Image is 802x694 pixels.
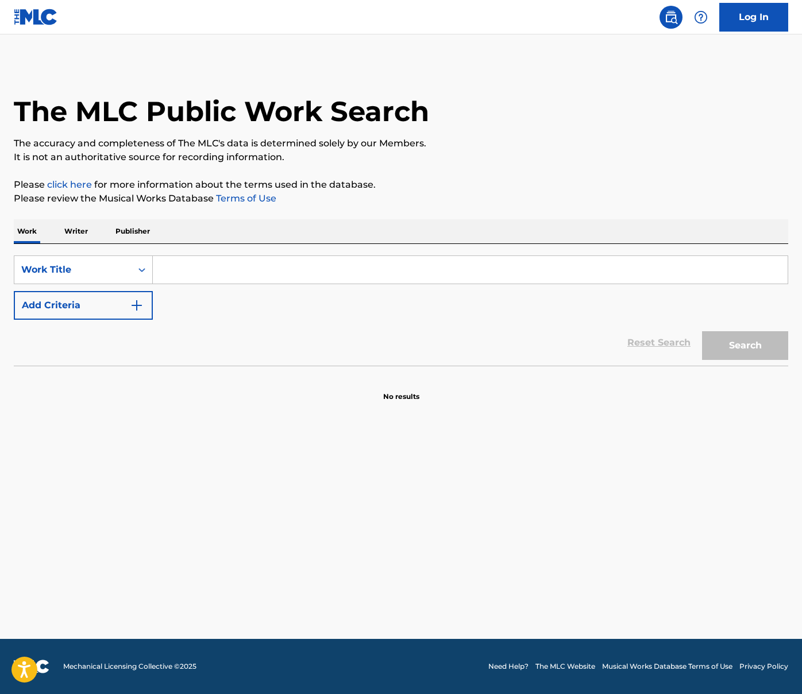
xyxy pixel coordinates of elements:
h1: The MLC Public Work Search [14,94,429,129]
p: Publisher [112,219,153,243]
img: MLC Logo [14,9,58,25]
form: Search Form [14,255,788,366]
div: Help [689,6,712,29]
p: Please review the Musical Works Database [14,192,788,206]
a: click here [47,179,92,190]
img: 9d2ae6d4665cec9f34b9.svg [130,298,144,312]
a: Need Help? [488,661,529,672]
p: Please for more information about the terms used in the database. [14,178,788,192]
a: The MLC Website [535,661,595,672]
a: Log In [719,3,788,32]
img: help [694,10,708,24]
p: No results [383,378,419,402]
p: Writer [61,219,91,243]
p: Work [14,219,40,243]
a: Terms of Use [214,193,276,204]
img: logo [14,660,49,673]
a: Privacy Policy [739,661,788,672]
p: The accuracy and completeness of The MLC's data is determined solely by our Members. [14,137,788,150]
a: Public Search [660,6,683,29]
span: Mechanical Licensing Collective © 2025 [63,661,196,672]
p: It is not an authoritative source for recording information. [14,150,788,164]
img: search [664,10,678,24]
div: Work Title [21,263,125,277]
a: Musical Works Database Terms of Use [602,661,732,672]
button: Add Criteria [14,291,153,320]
